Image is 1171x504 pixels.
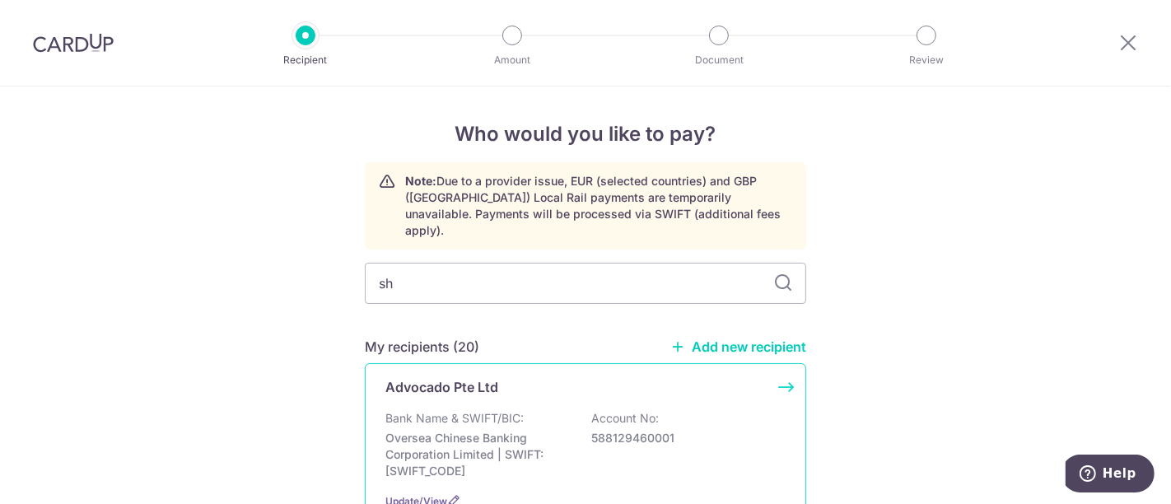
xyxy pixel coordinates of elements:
[1066,455,1155,496] iframe: Opens a widget where you can find more information
[670,338,806,355] a: Add new recipient
[385,410,524,427] p: Bank Name & SWIFT/BIC:
[33,33,114,53] img: CardUp
[385,430,570,479] p: Oversea Chinese Banking Corporation Limited | SWIFT: [SWIFT_CODE]
[245,52,366,68] p: Recipient
[365,263,806,304] input: Search for any recipient here
[365,119,806,149] h4: Who would you like to pay?
[591,430,776,446] p: 588129460001
[405,173,792,239] p: Due to a provider issue, EUR (selected countries) and GBP ([GEOGRAPHIC_DATA]) Local Rail payments...
[365,337,479,357] h5: My recipients (20)
[658,52,780,68] p: Document
[451,52,573,68] p: Amount
[591,410,659,427] p: Account No:
[405,174,436,188] strong: Note:
[385,377,498,397] p: Advocado Pte Ltd
[865,52,987,68] p: Review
